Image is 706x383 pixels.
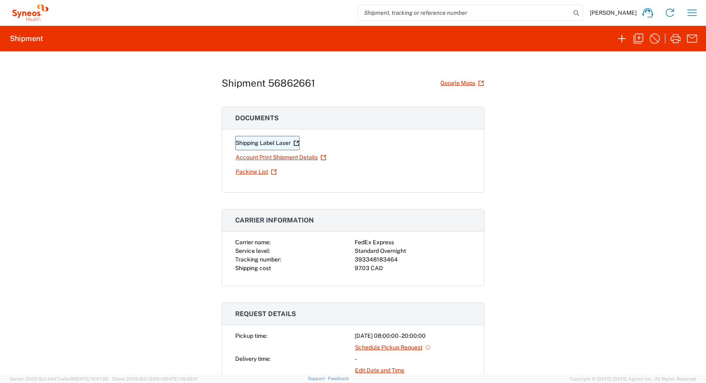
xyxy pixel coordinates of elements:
[590,9,637,16] span: [PERSON_NAME]
[235,165,277,179] a: Packing List
[355,264,471,273] div: 97.03 CAD
[328,376,349,381] a: Feedback
[355,247,471,255] div: Standard Overnight
[222,77,315,89] h1: Shipment 56862661
[235,310,296,318] span: Request details
[235,265,271,271] span: Shipping cost
[235,114,279,122] span: Documents
[235,136,300,150] a: Shipping Label Laser
[355,340,431,355] a: Schedule Pickup Request
[355,238,471,247] div: FedEx Express
[10,376,108,381] span: Server: 2025.19.0-d447cefac8f
[355,332,471,340] div: [DATE] 08:00:00 - 20:00:00
[570,375,696,383] span: Copyright © [DATE]-[DATE] Agistix Inc., All Rights Reserved
[75,376,108,381] span: [DATE] 10:47:06
[355,363,405,378] a: Edit Date and Time
[235,239,270,245] span: Carrier name:
[112,376,197,381] span: Client: 2025.19.0-129fbcf
[355,355,471,363] div: -
[308,376,328,381] a: Support
[355,255,471,264] div: 393348183464
[235,216,314,224] span: Carrier information
[440,76,484,90] a: Google Maps
[235,248,270,254] span: Service level:
[235,355,270,362] span: Delivery time:
[358,5,571,21] input: Shipment, tracking or reference number
[235,256,281,263] span: Tracking number:
[164,376,197,381] span: [DATE] 09:39:01
[235,333,267,339] span: Pickup time:
[10,34,43,44] h2: Shipment
[235,150,327,165] a: Account Print Shipment Details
